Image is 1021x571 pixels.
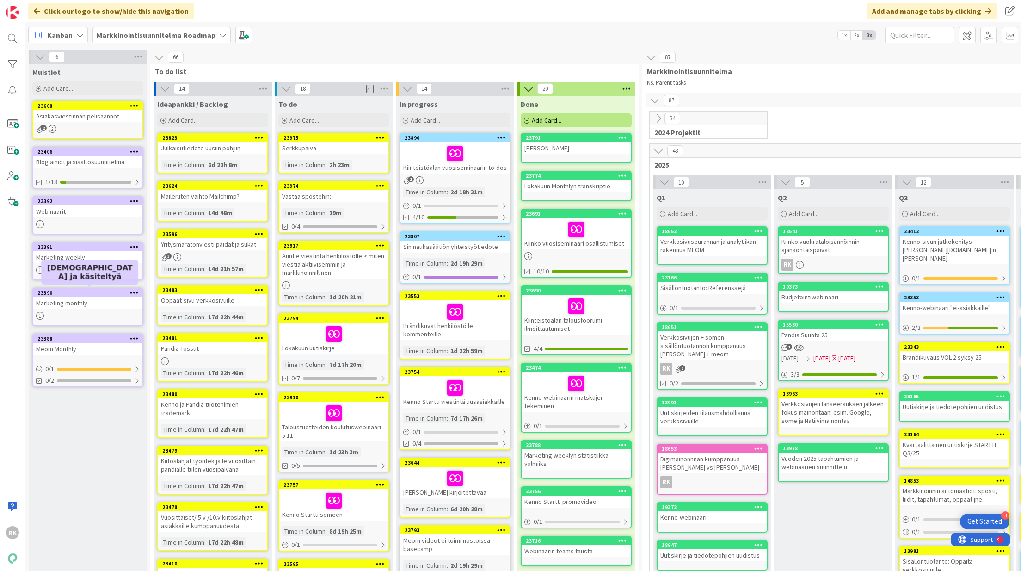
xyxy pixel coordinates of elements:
[658,363,767,375] div: RK
[900,392,1009,401] div: 23165
[279,323,388,354] div: Lokakuun uutiskirje
[204,368,206,378] span: :
[158,286,267,294] div: 23483
[37,103,142,109] div: 23608
[33,335,142,355] div: 23388Meom Monthly
[33,289,142,309] div: 23390Marketing monthly
[282,208,326,218] div: Time in Column
[448,346,485,356] div: 1d 22h 59m
[158,447,267,455] div: 23479
[412,212,424,222] span: 4/10
[900,430,1009,459] div: 23164Kvartaalittainen uutiskirje STARTTI Q3/25
[660,363,672,375] div: RK
[779,236,888,256] div: Kiinko vuokrataloisännöinnin ajankohtaispäivät
[658,302,767,314] div: 0/1
[900,343,1009,351] div: 23343
[33,243,142,263] div: 23391Marketing weekly
[403,258,447,268] div: Time in Column
[779,321,888,329] div: 15530
[447,187,448,197] span: :
[158,230,267,250] div: 23596Yritysmaratonviesti paidat ja sukat
[867,3,997,19] div: Add and manage tabs by clicking
[206,312,246,322] div: 17d 22h 44m
[158,142,267,154] div: Julkaisutiedote uusiin pohjiin
[37,149,142,155] div: 23406
[534,267,549,276] span: 10/10
[158,503,267,511] div: 23478
[158,390,267,419] div: 23480Kenno ja Pandia tuotenimien trademark
[526,211,631,217] div: 23691
[279,481,388,521] div: 23757Kenno Startti someen
[162,335,267,341] div: 23481
[522,364,631,412] div: 23474Kenno-webinaarin matskujen tekeminen
[416,83,432,94] span: 14
[662,324,767,330] div: 18651
[668,210,697,218] span: Add Card...
[158,182,267,190] div: 23624
[49,51,65,62] span: 6
[960,514,1009,529] div: Open Get Started checklist, remaining modules: 3
[400,459,510,467] div: 23644
[33,197,142,205] div: 23392
[33,335,142,343] div: 23388
[41,125,47,131] span: 2
[899,193,908,202] span: Q3
[838,354,855,363] div: [DATE]
[33,110,142,122] div: Asiakasviestinnän pelisäännöt
[662,274,767,281] div: 23166
[910,210,940,218] span: Add Card...
[658,445,767,473] div: 18653Digimainonnnan kumppanuus [PERSON_NAME] vs [PERSON_NAME]
[37,335,142,342] div: 23388
[161,312,204,322] div: Time in Column
[779,291,888,303] div: Budjetointiwebinaari
[658,323,767,331] div: 18651
[447,346,448,356] span: :
[779,390,888,398] div: 13963
[33,156,142,168] div: Blogiaihiot ja sisältösuunnitelma
[400,232,510,241] div: 23807
[778,193,787,202] span: Q2
[658,398,767,407] div: 13991
[47,30,73,41] span: Kanban
[405,369,510,375] div: 23754
[658,476,767,488] div: RK
[900,514,1009,525] div: 0/1
[526,287,631,294] div: 23690
[900,343,1009,363] div: 23343Brändikuvaus VOL 2 syksy 25
[779,390,888,427] div: 13963Verkkosivujen lanseerauksen jälkeen fokus mainontaan: esim. Google, some ja Natiivimainontaa
[912,323,921,333] span: 2 / 3
[6,552,19,565] img: avatar
[204,160,206,170] span: :
[405,233,510,240] div: 23807
[206,264,246,274] div: 14d 21h 57m
[670,303,678,313] span: 0 / 1
[158,447,267,475] div: 23479Kiitoslahjat työntekijälle vuosittain pandialle tulon vuosipäivänä
[789,210,818,218] span: Add Card...
[900,372,1009,383] div: 1/1
[279,539,388,551] div: 0/1
[779,321,888,341] div: 15530Pandia Suunta 25
[28,3,194,19] div: Click our logo to show/hide this navigation
[781,354,799,363] span: [DATE]
[282,292,326,302] div: Time in Column
[658,227,767,256] div: 18652Verkkosivuseurannan ja analytiikan rakennus MEOM
[327,208,344,218] div: 19m
[813,354,830,363] span: [DATE]
[900,351,1009,363] div: Brändikuvaus VOL 2 syksy 25
[522,286,631,295] div: 23690
[158,134,267,154] div: 23823Julkaisutiedote uusiin pohjiin
[786,344,792,350] span: 1
[900,236,1009,264] div: Kenno-sivun jatkokehitys [PERSON_NAME][DOMAIN_NAME]:n [PERSON_NAME]
[279,182,388,190] div: 23974
[885,27,954,43] input: Quick Filter...
[161,368,204,378] div: Time in Column
[327,360,364,370] div: 7d 17h 20m
[534,344,542,354] span: 4/4
[403,187,447,197] div: Time in Column
[522,441,631,470] div: 23788Marketing weeklyn statistiikka valmiiksi
[412,201,421,211] span: 0 / 1
[295,83,311,94] span: 18
[158,182,267,202] div: 23624Mailerliten vaihto Mailchimp?
[400,232,510,253] div: 23807Sininauhasäätiön yhteistyötiedote
[863,31,875,40] span: 3x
